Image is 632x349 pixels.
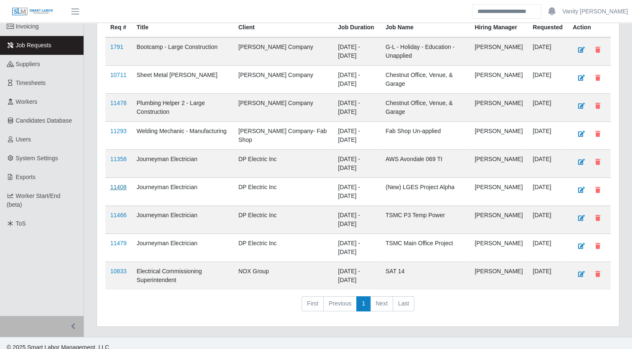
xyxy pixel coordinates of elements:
[7,192,61,208] span: Worker Start/End (beta)
[528,37,568,66] td: [DATE]
[234,206,333,234] td: DP Electric Inc
[110,44,123,50] a: 1791
[333,94,381,122] td: [DATE] - [DATE]
[333,262,381,290] td: [DATE] - [DATE]
[470,150,528,178] td: [PERSON_NAME]
[333,206,381,234] td: [DATE] - [DATE]
[234,150,333,178] td: DP Electric Inc
[381,37,470,66] td: G-L - Holiday - Education - Unapplied
[528,262,568,290] td: [DATE]
[16,23,39,30] span: Invoicing
[333,234,381,262] td: [DATE] - [DATE]
[234,37,333,66] td: [PERSON_NAME] Company
[470,66,528,94] td: [PERSON_NAME]
[110,72,127,78] a: 10711
[110,240,127,246] a: 11479
[470,122,528,150] td: [PERSON_NAME]
[568,18,611,38] th: Action
[16,80,46,86] span: Timesheets
[470,262,528,290] td: [PERSON_NAME]
[381,262,470,290] td: SAT 14
[234,94,333,122] td: [PERSON_NAME] Company
[381,206,470,234] td: TSMC P3 Temp Power
[234,178,333,206] td: DP Electric Inc
[528,206,568,234] td: [DATE]
[333,122,381,150] td: [DATE] - [DATE]
[381,66,470,94] td: Chestnut Office, Venue, & Garage
[381,178,470,206] td: (New) LGES Project Alpha
[356,296,371,311] a: 1
[105,18,132,38] th: Req #
[16,155,58,162] span: System Settings
[470,37,528,66] td: [PERSON_NAME]
[333,66,381,94] td: [DATE] - [DATE]
[470,94,528,122] td: [PERSON_NAME]
[234,234,333,262] td: DP Electric Inc
[132,37,234,66] td: Bootcamp - Large Construction
[234,262,333,290] td: NOX Group
[16,136,31,143] span: Users
[110,212,127,218] a: 11466
[528,234,568,262] td: [DATE]
[381,150,470,178] td: AWS Avondale 069 TI
[234,18,333,38] th: Client
[132,122,234,150] td: Welding Mechanic - Manufacturing
[132,206,234,234] td: Journeyman Electrician
[472,4,541,19] input: Search
[470,206,528,234] td: [PERSON_NAME]
[16,42,52,49] span: Job Requests
[105,296,611,318] nav: pagination
[528,94,568,122] td: [DATE]
[333,37,381,66] td: [DATE] - [DATE]
[528,150,568,178] td: [DATE]
[132,234,234,262] td: Journeyman Electrician
[16,174,36,180] span: Exports
[110,128,127,134] a: 11293
[234,66,333,94] td: [PERSON_NAME] Company
[132,150,234,178] td: Journeyman Electrician
[234,122,333,150] td: [PERSON_NAME] Company- Fab Shop
[132,94,234,122] td: Plumbing Helper 2 - Large Construction
[528,122,568,150] td: [DATE]
[110,100,127,106] a: 11478
[381,234,470,262] td: TSMC Main Office Project
[132,178,234,206] td: Journeyman Electrician
[16,98,38,105] span: Workers
[110,156,127,162] a: 11358
[528,66,568,94] td: [DATE]
[381,18,470,38] th: Job Name
[16,117,72,124] span: Candidates Database
[381,122,470,150] td: Fab Shop Un-applied
[470,178,528,206] td: [PERSON_NAME]
[12,7,53,16] img: SLM Logo
[16,61,40,67] span: Suppliers
[132,18,234,38] th: Title
[528,18,568,38] th: Requested
[470,234,528,262] td: [PERSON_NAME]
[333,178,381,206] td: [DATE] - [DATE]
[132,66,234,94] td: Sheet Metal [PERSON_NAME]
[132,262,234,290] td: Electrical Commissioning Superintendent
[333,150,381,178] td: [DATE] - [DATE]
[381,94,470,122] td: Chestnut Office, Venue, & Garage
[110,268,127,275] a: 10833
[562,7,628,16] a: Vanity [PERSON_NAME]
[16,220,26,227] span: ToS
[110,184,127,190] a: 11408
[528,178,568,206] td: [DATE]
[470,18,528,38] th: Hiring Manager
[333,18,381,38] th: Job Duration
